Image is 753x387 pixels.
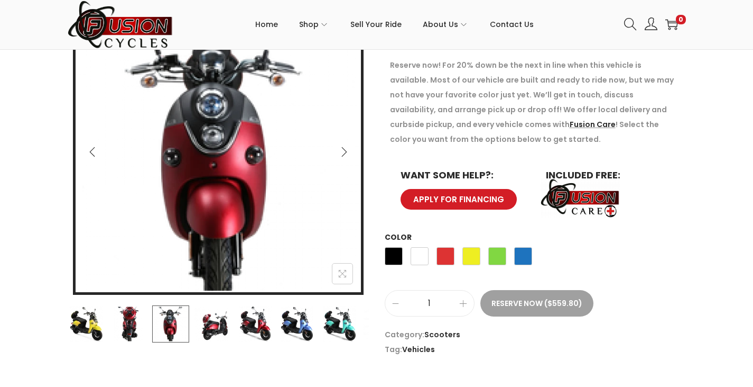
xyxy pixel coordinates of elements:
[350,11,402,38] span: Sell Your Ride
[490,1,534,48] a: Contact Us
[236,305,273,343] img: Product image
[255,11,278,38] span: Home
[299,1,329,48] a: Shop
[402,344,435,355] a: Vehicles
[173,1,616,48] nav: Primary navigation
[67,305,104,343] img: Product image
[299,11,319,38] span: Shop
[363,305,400,343] img: Product image
[385,232,412,242] label: Color
[401,170,525,180] h6: WANT SOME HELP?:
[413,195,504,203] span: APPLY FOR FINANCING
[423,1,469,48] a: About Us
[385,296,474,311] input: Product quantity
[401,189,517,210] a: APPLY FOR FINANCING
[76,12,361,298] img: Product image
[480,290,593,317] button: Reserve Now ($559.80)
[385,327,686,342] span: Category:
[109,305,146,343] img: Product image
[423,11,458,38] span: About Us
[350,1,402,48] a: Sell Your Ride
[194,305,231,343] img: Product image
[390,58,681,147] p: Reserve now! For 20% down be the next in line when this vehicle is available. Most of our vehicle...
[490,11,534,38] span: Contact Us
[152,305,189,343] img: Product image
[278,305,315,343] img: Product image
[424,329,460,340] a: Scooters
[546,170,670,180] h6: INCLUDED FREE:
[321,305,358,343] img: Product image
[385,342,686,357] span: Tag:
[255,1,278,48] a: Home
[81,140,104,164] button: Previous
[332,140,356,164] button: Next
[570,119,616,130] a: Fusion Care
[665,18,678,31] a: 0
